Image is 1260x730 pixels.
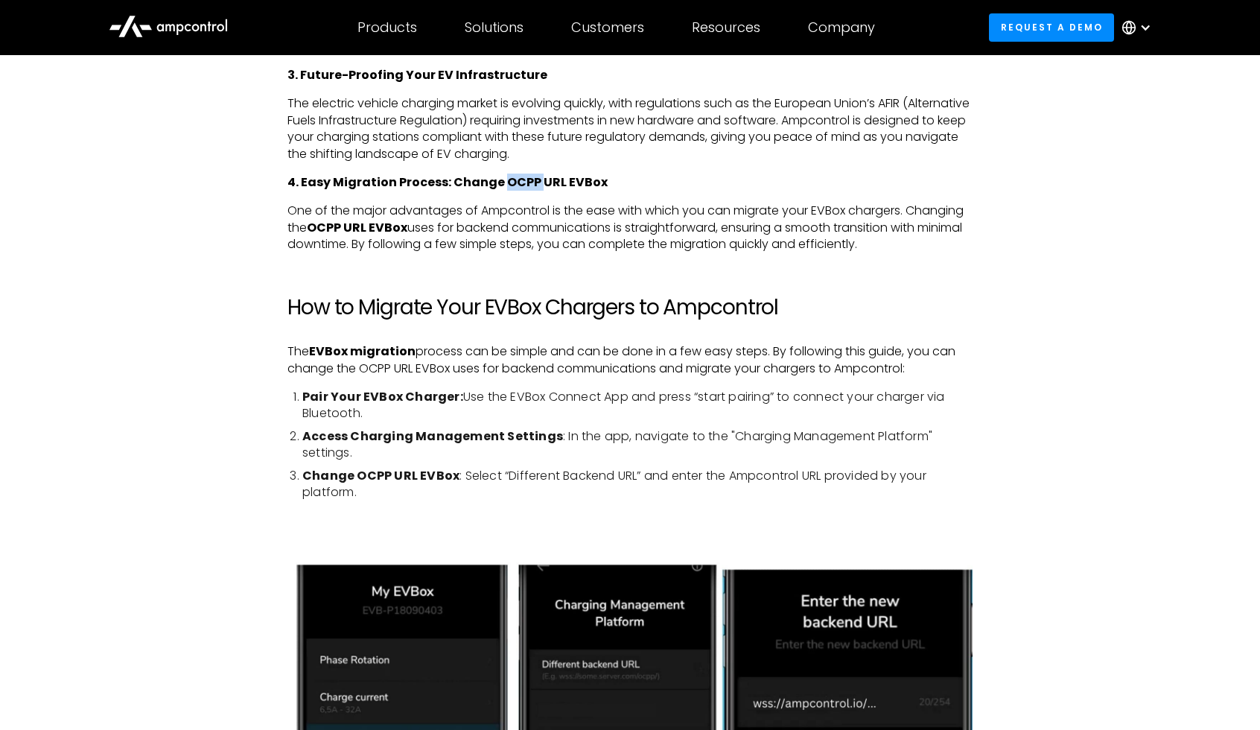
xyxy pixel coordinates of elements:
div: Solutions [465,19,524,36]
li: : In the app, navigate to the "Charging Management Platform" settings. [302,428,973,462]
p: The electric vehicle charging market is evolving quickly, with regulations such as the European U... [287,95,973,162]
strong: Change OCPP URL EVBox [302,467,459,484]
li: : Select “Different Backend URL” and enter the Ampcontrol URL provided by your platform. [302,468,973,501]
a: Request a demo [989,13,1114,41]
h2: How to Migrate Your EVBox Chargers to Ampcontrol [287,295,973,320]
div: Customers [571,19,644,36]
div: Company [808,19,875,36]
strong: 4. Easy Migration Process: Change OCPP URL EVBox [287,174,608,191]
p: The process can be simple and can be done in a few easy steps. By following this guide, you can c... [287,343,973,377]
strong: Pair Your EVBox Charger: [302,388,463,405]
div: Products [357,19,417,36]
strong: Access Charging Management Settings [302,428,563,445]
strong: EVBox migration [309,343,416,360]
div: Resources [692,19,760,36]
li: Use the EVBox Connect App and press “start pairing” to connect your charger via Bluetooth. [302,389,973,422]
strong: OCPP URL EVBox [307,219,407,236]
p: One of the major advantages of Ampcontrol is the ease with which you can migrate your EVBox charg... [287,203,973,253]
strong: 3. Future-Proofing Your EV Infrastructure [287,66,547,83]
